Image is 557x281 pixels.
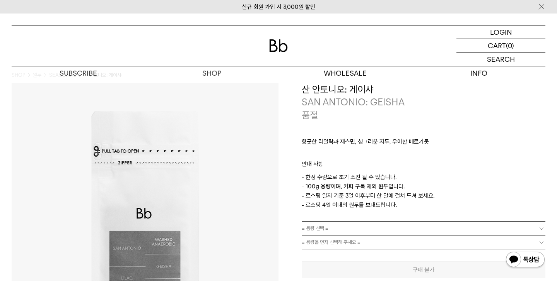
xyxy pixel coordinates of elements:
[302,150,545,159] p: ㅤ
[302,159,545,173] p: 안내 사항
[302,83,545,96] h3: 산 안토니오: 게이샤
[302,96,545,109] p: SAN ANTONIO: GEISHA
[456,39,545,52] a: CART (0)
[302,222,328,235] span: = 용량 선택 =
[302,173,545,210] p: - 한정 수량으로 조기 소진 될 수 있습니다. - 100g 용량이며, 커피 구독 제외 원두입니다. - 로스팅 일자 기준 3일 이후부터 한 달에 걸쳐 드셔 보세요. - 로스팅 ...
[506,39,514,52] p: (0)
[269,39,288,52] img: 로고
[302,109,318,122] p: 품절
[302,261,545,278] button: 구매 불가
[12,66,145,80] a: SUBSCRIBE
[490,25,512,39] p: LOGIN
[278,66,412,80] p: WHOLESALE
[505,251,545,269] img: 카카오톡 채널 1:1 채팅 버튼
[145,66,278,80] a: SHOP
[412,66,545,80] p: INFO
[242,3,315,10] a: 신규 회원 가입 시 3,000원 할인
[488,39,506,52] p: CART
[302,235,361,249] span: = 용량을 먼저 선택해 주세요 =
[302,137,545,150] p: 향긋한 라일락과 재스민, 싱그러운 자두, 우아한 베르가못
[456,25,545,39] a: LOGIN
[487,52,515,66] p: SEARCH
